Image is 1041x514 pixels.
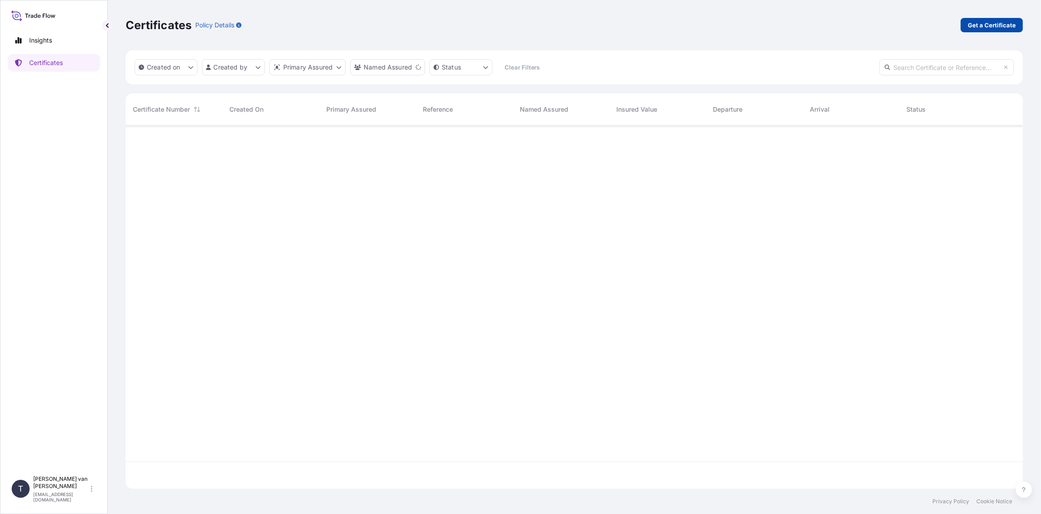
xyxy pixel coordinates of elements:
a: Cookie Notice [976,498,1012,505]
p: Get a Certificate [968,21,1016,30]
span: Status [907,105,926,114]
span: Arrival [810,105,830,114]
span: Insured Value [616,105,657,114]
span: Named Assured [520,105,568,114]
input: Search Certificate or Reference... [879,59,1014,75]
p: Created on [147,63,180,72]
p: Insights [29,36,52,45]
a: Insights [8,31,100,49]
p: Status [442,63,461,72]
p: Created by [214,63,248,72]
p: [EMAIL_ADDRESS][DOMAIN_NAME] [33,492,89,502]
span: Certificate Number [133,105,190,114]
p: Named Assured [364,63,412,72]
p: Policy Details [195,21,234,30]
button: createdOn Filter options [135,59,198,75]
p: [PERSON_NAME] van [PERSON_NAME] [33,475,89,490]
span: Created On [229,105,264,114]
span: Reference [423,105,453,114]
p: Certificates [126,18,192,32]
span: T [18,484,23,493]
button: Sort [192,104,202,115]
a: Certificates [8,54,100,72]
button: cargoOwner Filter options [350,59,425,75]
a: Get a Certificate [961,18,1023,32]
span: Departure [713,105,743,114]
button: distributor Filter options [269,59,346,75]
span: Primary Assured [326,105,376,114]
p: Certificates [29,58,63,67]
a: Privacy Policy [932,498,969,505]
p: Primary Assured [283,63,333,72]
button: createdBy Filter options [202,59,265,75]
p: Clear Filters [505,63,540,72]
button: Clear Filters [497,60,547,74]
button: certificateStatus Filter options [430,59,492,75]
